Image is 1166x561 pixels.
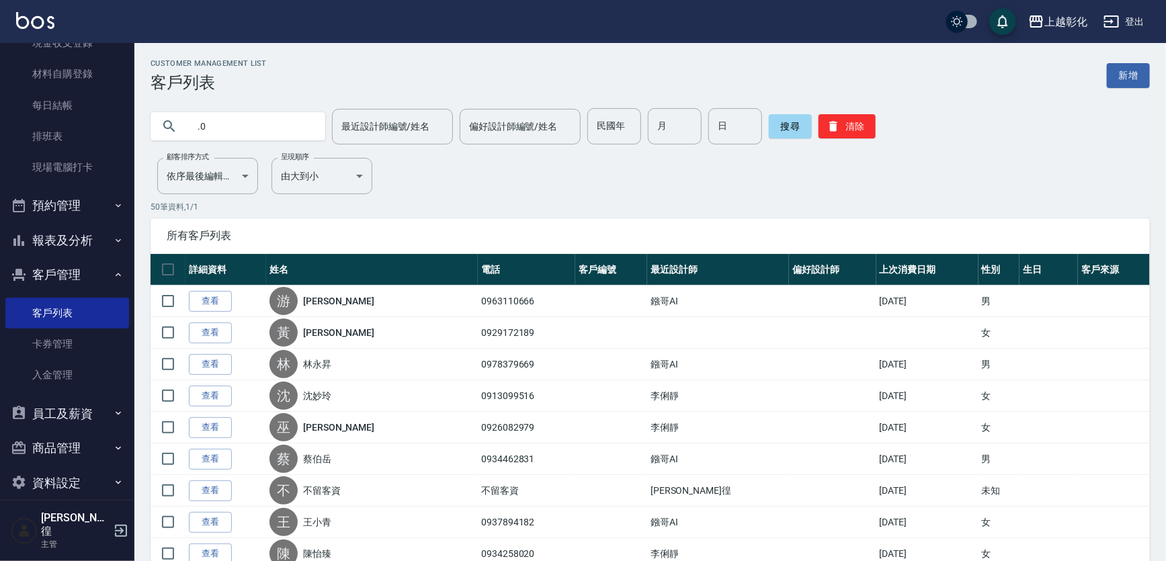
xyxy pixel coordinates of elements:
[647,475,789,507] td: [PERSON_NAME]徨
[5,329,129,359] a: 卡券管理
[978,475,1019,507] td: 未知
[5,58,129,89] a: 材料自購登錄
[1019,254,1078,286] th: 生日
[876,412,978,443] td: [DATE]
[478,317,575,349] td: 0929172189
[769,114,812,138] button: 搜尋
[189,354,232,375] a: 查看
[167,229,1134,243] span: 所有客戶列表
[478,443,575,475] td: 0934462831
[11,517,38,544] img: Person
[189,480,232,501] a: 查看
[647,412,789,443] td: 李俐靜
[5,257,129,292] button: 客戶管理
[269,382,298,410] div: 沈
[189,386,232,406] a: 查看
[189,449,232,470] a: 查看
[978,412,1019,443] td: 女
[269,350,298,378] div: 林
[5,188,129,223] button: 預約管理
[151,201,1150,213] p: 50 筆資料, 1 / 1
[303,326,374,339] a: [PERSON_NAME]
[575,254,647,286] th: 客戶編號
[5,396,129,431] button: 員工及薪資
[188,108,315,144] input: 搜尋關鍵字
[989,8,1016,35] button: save
[5,359,129,390] a: 入金管理
[789,254,876,286] th: 偏好設計師
[167,152,209,162] label: 顧客排序方式
[819,114,876,138] button: 清除
[189,512,232,533] a: 查看
[5,152,129,183] a: 現場電腦打卡
[1098,9,1150,34] button: 登出
[647,254,789,286] th: 最近設計師
[189,322,232,343] a: 查看
[478,254,575,286] th: 電話
[269,508,298,536] div: 王
[5,223,129,258] button: 報表及分析
[647,380,789,412] td: 李俐靜
[16,12,54,29] img: Logo
[978,380,1019,412] td: 女
[647,507,789,538] td: 鏹哥AI
[281,152,309,162] label: 呈現順序
[303,484,341,497] a: 不留客資
[876,507,978,538] td: [DATE]
[41,538,110,550] p: 主管
[157,158,258,194] div: 依序最後編輯時間
[478,349,575,380] td: 0978379669
[978,317,1019,349] td: 女
[647,349,789,380] td: 鏹哥AI
[303,389,331,402] a: 沈妙玲
[272,158,372,194] div: 由大到小
[266,254,478,286] th: 姓名
[189,291,232,312] a: 查看
[1023,8,1093,36] button: 上越彰化
[151,73,267,92] h3: 客戶列表
[647,443,789,475] td: 鏹哥AI
[1078,254,1150,286] th: 客戶來源
[876,349,978,380] td: [DATE]
[978,286,1019,317] td: 男
[5,466,129,501] button: 資料設定
[876,380,978,412] td: [DATE]
[269,287,298,315] div: 游
[185,254,266,286] th: 詳細資料
[303,515,331,529] a: 王小青
[876,443,978,475] td: [DATE]
[41,511,110,538] h5: [PERSON_NAME]徨
[1044,13,1087,30] div: 上越彰化
[1107,63,1150,88] a: 新增
[269,413,298,441] div: 巫
[5,298,129,329] a: 客戶列表
[5,28,129,58] a: 現金收支登錄
[5,431,129,466] button: 商品管理
[189,417,232,438] a: 查看
[151,59,267,68] h2: Customer Management List
[269,445,298,473] div: 蔡
[478,475,575,507] td: 不留客資
[978,349,1019,380] td: 男
[303,452,331,466] a: 蔡伯岳
[5,90,129,121] a: 每日結帳
[303,294,374,308] a: [PERSON_NAME]
[647,286,789,317] td: 鏹哥AI
[876,286,978,317] td: [DATE]
[478,412,575,443] td: 0926082979
[978,443,1019,475] td: 男
[269,318,298,347] div: 黃
[5,121,129,152] a: 排班表
[303,357,331,371] a: 林永昇
[478,286,575,317] td: 0963110666
[978,507,1019,538] td: 女
[303,421,374,434] a: [PERSON_NAME]
[303,547,331,560] a: 陳怡臻
[478,380,575,412] td: 0913099516
[978,254,1019,286] th: 性別
[269,476,298,505] div: 不
[876,254,978,286] th: 上次消費日期
[876,475,978,507] td: [DATE]
[478,507,575,538] td: 0937894182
